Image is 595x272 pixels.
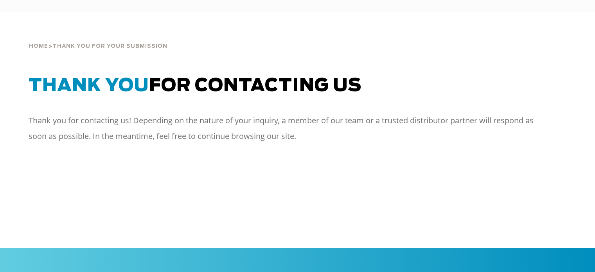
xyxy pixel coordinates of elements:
div: > [29,23,566,52]
span: for Contacting Us [29,77,361,95]
span: Thank You [29,77,149,95]
p: Thank you for contacting us! Depending on the nature of your inquiry, a member of our team or a t... [29,113,552,144]
span: THANK YOU FOR YOUR SUBMISSION [52,41,167,52]
a: HOME [29,41,48,52]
